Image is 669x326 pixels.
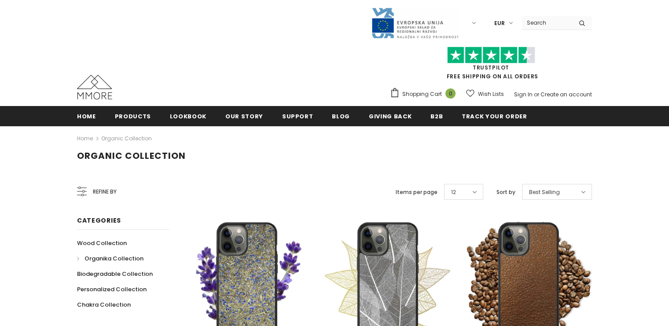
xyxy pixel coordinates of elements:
a: Chakra Collection [77,297,131,312]
a: Home [77,106,96,126]
span: 12 [451,188,456,197]
span: support [282,112,313,121]
span: Lookbook [170,112,206,121]
span: Personalized Collection [77,285,147,293]
a: Biodegradable Collection [77,266,153,282]
a: Organic Collection [101,135,152,142]
a: Create an account [540,91,592,98]
label: Items per page [396,188,437,197]
span: Categories [77,216,121,225]
a: B2B [430,106,443,126]
span: Our Story [225,112,263,121]
span: Best Selling [529,188,560,197]
a: support [282,106,313,126]
a: Wood Collection [77,235,127,251]
span: or [534,91,539,98]
a: Wish Lists [466,86,504,102]
span: Track your order [462,112,527,121]
span: Home [77,112,96,121]
span: Wish Lists [478,90,504,99]
span: FREE SHIPPING ON ALL ORDERS [390,51,592,80]
img: Trust Pilot Stars [447,47,535,64]
span: B2B [430,112,443,121]
a: Organika Collection [77,251,143,266]
a: Lookbook [170,106,206,126]
span: Wood Collection [77,239,127,247]
a: Our Story [225,106,263,126]
span: Biodegradable Collection [77,270,153,278]
span: Shopping Cart [402,90,442,99]
label: Sort by [496,188,515,197]
img: MMORE Cases [77,75,112,99]
span: Giving back [369,112,412,121]
span: Blog [332,112,350,121]
a: Sign In [514,91,533,98]
input: Search Site [522,16,572,29]
span: 0 [445,88,456,99]
a: Blog [332,106,350,126]
a: Shopping Cart 0 [390,88,460,101]
a: Javni Razpis [371,19,459,26]
span: EUR [494,19,505,28]
span: Organika Collection [85,254,143,263]
a: Trustpilot [473,64,509,71]
span: Refine by [93,187,117,197]
a: Giving back [369,106,412,126]
a: Track your order [462,106,527,126]
img: Javni Razpis [371,7,459,39]
span: Products [115,112,151,121]
a: Products [115,106,151,126]
span: Organic Collection [77,150,186,162]
span: Chakra Collection [77,300,131,309]
a: Personalized Collection [77,282,147,297]
a: Home [77,133,93,144]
